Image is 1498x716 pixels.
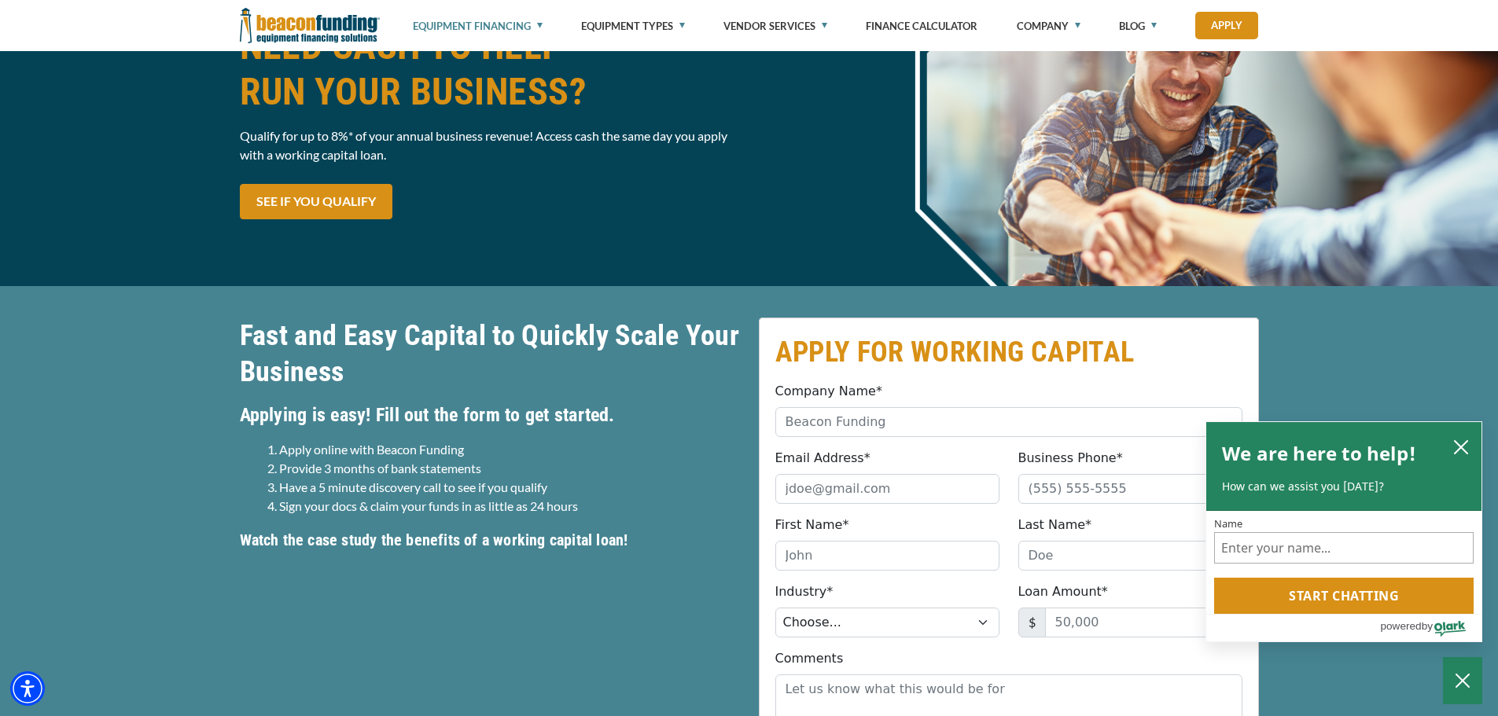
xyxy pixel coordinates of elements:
[1222,479,1466,494] p: How can we assist you [DATE]?
[240,318,740,390] h2: Fast and Easy Capital to Quickly Scale Your Business
[1380,615,1481,641] a: Powered by Olark
[279,440,740,459] li: Apply online with Beacon Funding
[775,334,1242,370] h2: APPLY FOR WORKING CAPITAL
[10,671,45,706] div: Accessibility Menu
[1018,474,1242,504] input: (555) 555-5555
[775,649,844,668] label: Comments
[1018,449,1123,468] label: Business Phone*
[1214,519,1474,529] label: Name
[1018,582,1108,601] label: Loan Amount*
[775,516,849,534] label: First Name*
[1380,616,1421,636] span: powered
[1222,438,1416,469] h2: We are here to help!
[775,407,1242,437] input: Beacon Funding
[1018,516,1092,534] label: Last Name*
[1205,421,1482,643] div: olark chatbox
[1214,532,1474,564] input: Name
[1018,608,1046,637] span: $
[240,69,740,115] span: RUN YOUR BUSINESS?
[1443,657,1482,704] button: Close Chatbox
[775,582,834,601] label: Industry*
[240,528,740,552] h5: Watch the case study the benefits of a working capital loan!
[775,474,999,504] input: jdoe@gmail.com
[1448,435,1474,457] button: close chatbox
[240,184,392,219] a: SEE IF YOU QUALIFY
[1195,12,1258,39] a: Apply
[775,449,870,468] label: Email Address*
[240,402,740,428] h4: Applying is easy! Fill out the form to get started.
[1214,578,1474,614] button: Start chatting
[775,541,999,571] input: John
[279,459,740,478] li: Provide 3 months of bank statements
[240,127,740,164] p: Qualify for up to 8%* of your annual business revenue! Access cash the same day you apply with a ...
[240,24,740,115] h1: NEED CASH TO HELP
[1045,608,1242,637] input: 50,000
[279,478,740,497] li: Have a 5 minute discovery call to see if you qualify
[1422,616,1433,636] span: by
[1018,541,1242,571] input: Doe
[279,497,740,516] li: Sign your docs & claim your funds in as little as 24 hours
[775,382,882,401] label: Company Name*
